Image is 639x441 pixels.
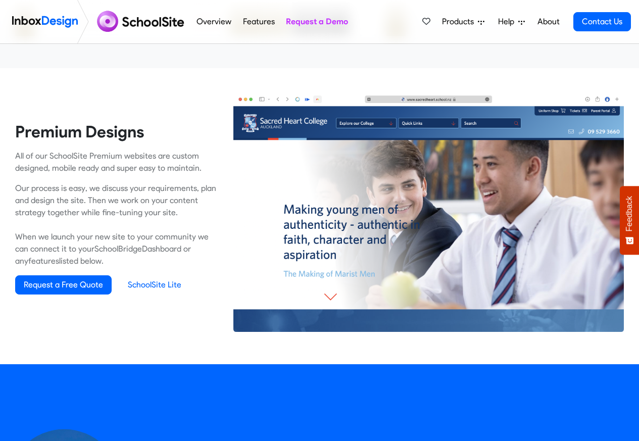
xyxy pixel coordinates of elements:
[233,92,624,332] img: 2022_01_17_sacred-heart-auckland.png
[534,12,562,32] a: About
[573,12,631,31] a: Contact Us
[438,12,488,32] a: Products
[620,186,639,255] button: Feedback - Show survey
[28,256,59,266] a: features
[15,122,218,142] heading: Premium Designs
[494,12,529,32] a: Help
[120,276,189,294] a: SchoolSite Lite
[194,12,234,32] a: Overview
[625,196,634,231] span: Feedback
[498,16,518,28] span: Help
[442,16,478,28] span: Products
[240,12,277,32] a: Features
[15,182,218,267] p: Our process is easy, we discuss your requirements, plan and design the site. Then we work on your...
[15,275,112,295] a: Request a Free Quote
[15,150,218,174] p: All of our SchoolSite Premium websites are custom designed, mobile ready and super easy to maintain.
[93,10,191,34] img: schoolsite logo
[283,12,351,32] a: Request a Demo
[94,244,142,254] a: SchoolBridge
